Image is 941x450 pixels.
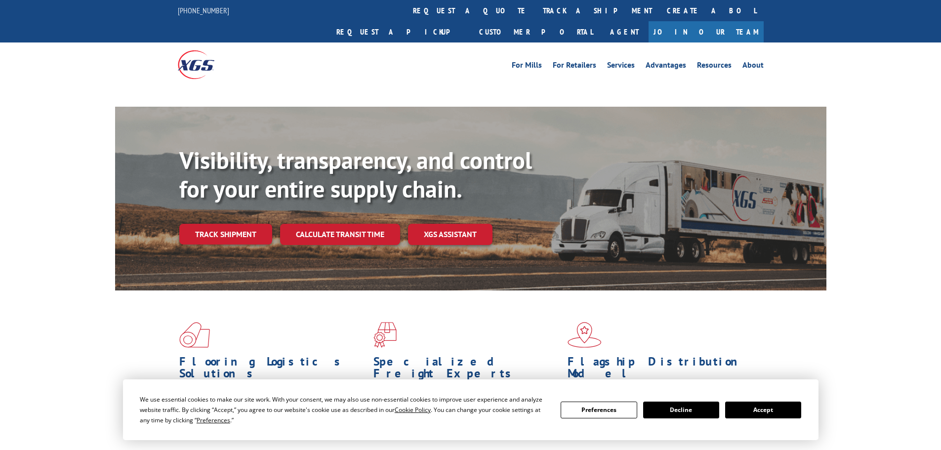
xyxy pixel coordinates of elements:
[553,61,596,72] a: For Retailers
[697,61,732,72] a: Resources
[512,61,542,72] a: For Mills
[140,394,549,425] div: We use essential cookies to make our site work. With your consent, we may also use non-essential ...
[568,322,602,348] img: xgs-icon-flagship-distribution-model-red
[179,356,366,384] h1: Flooring Logistics Solutions
[329,21,472,42] a: Request a pickup
[649,21,764,42] a: Join Our Team
[600,21,649,42] a: Agent
[408,224,492,245] a: XGS ASSISTANT
[472,21,600,42] a: Customer Portal
[561,402,637,418] button: Preferences
[742,61,764,72] a: About
[568,356,754,384] h1: Flagship Distribution Model
[725,402,801,418] button: Accept
[197,416,230,424] span: Preferences
[646,61,686,72] a: Advantages
[607,61,635,72] a: Services
[643,402,719,418] button: Decline
[179,145,532,204] b: Visibility, transparency, and control for your entire supply chain.
[373,356,560,384] h1: Specialized Freight Experts
[178,5,229,15] a: [PHONE_NUMBER]
[280,224,400,245] a: Calculate transit time
[123,379,818,440] div: Cookie Consent Prompt
[395,406,431,414] span: Cookie Policy
[373,322,397,348] img: xgs-icon-focused-on-flooring-red
[179,224,272,245] a: Track shipment
[179,322,210,348] img: xgs-icon-total-supply-chain-intelligence-red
